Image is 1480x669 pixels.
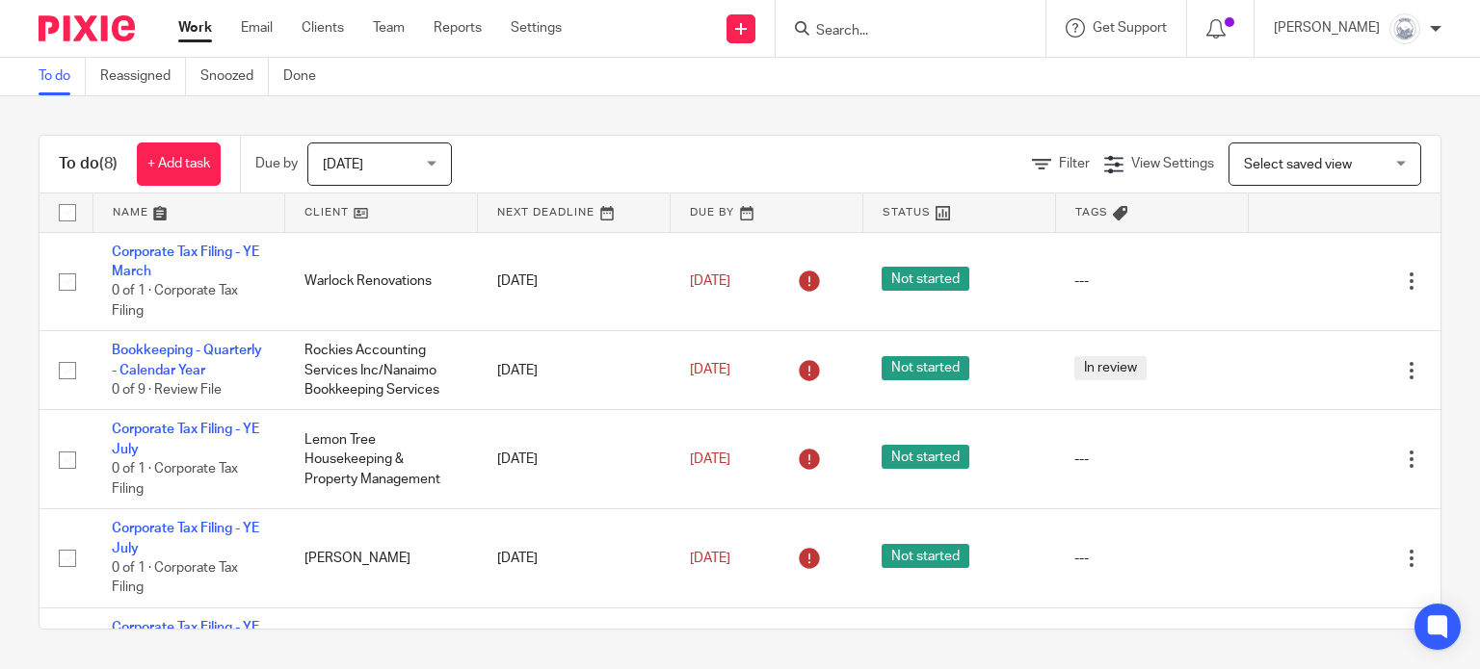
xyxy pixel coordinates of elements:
span: [DATE] [690,274,730,288]
td: Warlock Renovations [285,232,478,331]
span: [DATE] [323,158,363,171]
a: Bookkeeping - Quarterly - Calendar Year [112,344,262,376]
span: Not started [882,356,969,380]
td: [DATE] [478,232,671,331]
a: Reports [434,18,482,38]
span: [DATE] [690,452,730,466]
td: [PERSON_NAME] [285,509,478,608]
a: Reassigned [100,58,186,95]
span: [DATE] [690,364,730,377]
span: 0 of 1 · Corporate Tax Filing [112,462,238,496]
span: Not started [882,267,969,291]
span: Select saved view [1244,158,1352,171]
span: 0 of 1 · Corporate Tax Filing [112,284,238,318]
div: --- [1074,450,1229,469]
td: [DATE] [478,509,671,608]
div: --- [1074,271,1229,291]
span: Not started [882,445,969,469]
span: Filter [1059,157,1090,170]
a: Corporate Tax Filing - YE March [112,245,259,278]
td: Rockies Accounting Services Inc/Nanaimo Bookkeeping Services [285,331,478,410]
img: Copy%20of%20Rockies%20accounting%20v3%20(1).png [1389,13,1420,44]
a: Settings [511,18,562,38]
span: In review [1074,356,1147,380]
a: Clients [302,18,344,38]
span: Get Support [1093,21,1167,35]
a: Snoozed [200,58,269,95]
span: 0 of 1 · Corporate Tax Filing [112,561,238,595]
td: Lemon Tree Housekeeping & Property Management [285,410,478,509]
span: [DATE] [690,552,730,565]
a: To do [39,58,86,95]
h1: To do [59,154,118,174]
a: Email [241,18,273,38]
p: [PERSON_NAME] [1274,18,1380,38]
p: Due by [255,154,298,173]
a: Work [178,18,212,38]
a: + Add task [137,142,221,186]
a: Corporate Tax Filing - YE July [112,621,259,654]
input: Search [814,23,988,40]
span: Tags [1075,207,1108,218]
a: Done [283,58,330,95]
td: [DATE] [478,410,671,509]
div: --- [1074,549,1229,568]
td: [DATE] [478,331,671,410]
img: Pixie [39,15,135,41]
a: Corporate Tax Filing - YE July [112,423,259,455]
a: Team [373,18,405,38]
span: View Settings [1131,157,1214,170]
a: Corporate Tax Filing - YE July [112,522,259,554]
span: 0 of 9 · Review File [112,383,222,397]
span: Not started [882,544,969,568]
span: (8) [99,156,118,171]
